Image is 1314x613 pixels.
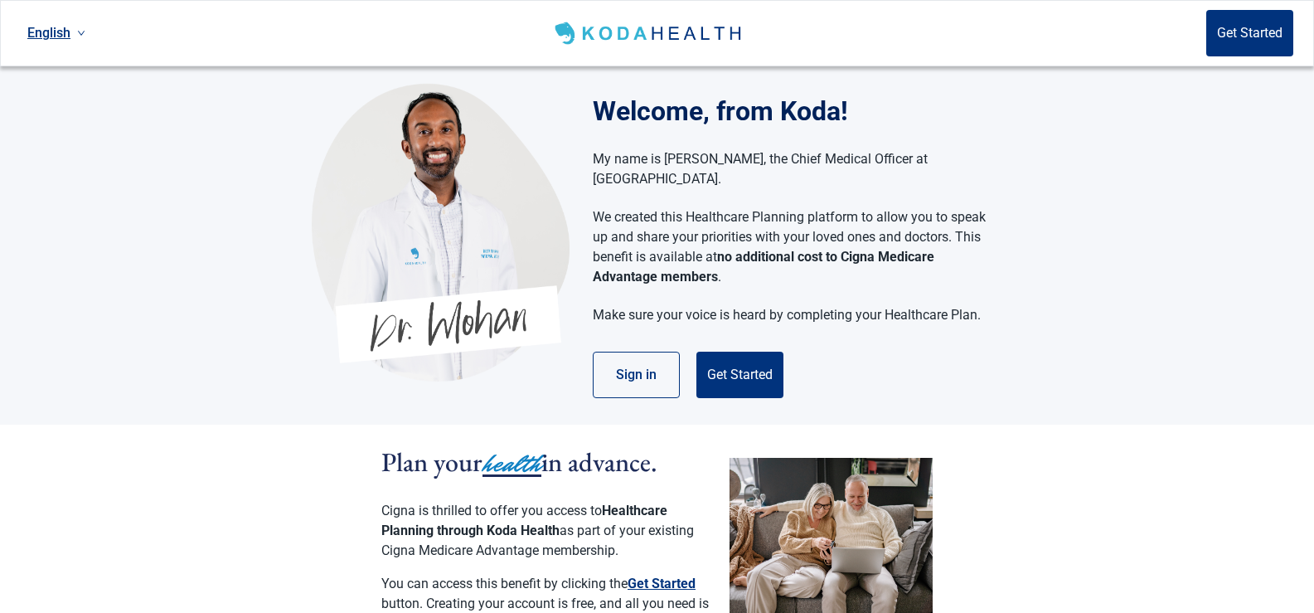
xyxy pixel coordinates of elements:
[593,249,934,285] strong: no additional cost to Cigna Medicare Advantage members
[21,19,92,46] a: Current language: English
[1206,10,1293,56] button: Get Started
[381,503,602,518] span: Cigna is thrilled to offer you access to
[593,305,987,325] p: Make sure your voice is heard by completing your Healthcare Plan.
[696,352,783,398] button: Get Started
[541,445,657,479] span: in advance.
[593,149,987,189] p: My name is [PERSON_NAME], the Chief Medical Officer at [GEOGRAPHIC_DATA].
[593,207,987,287] p: We created this Healthcare Planning platform to allow you to speak up and share your priorities w...
[77,29,85,37] span: down
[628,574,696,594] button: Get Started
[381,445,482,479] span: Plan your
[593,91,1003,131] h1: Welcome, from Koda!
[482,445,541,482] span: health
[551,20,748,46] img: Koda Health
[593,352,680,398] button: Sign in
[312,83,570,382] img: Koda Health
